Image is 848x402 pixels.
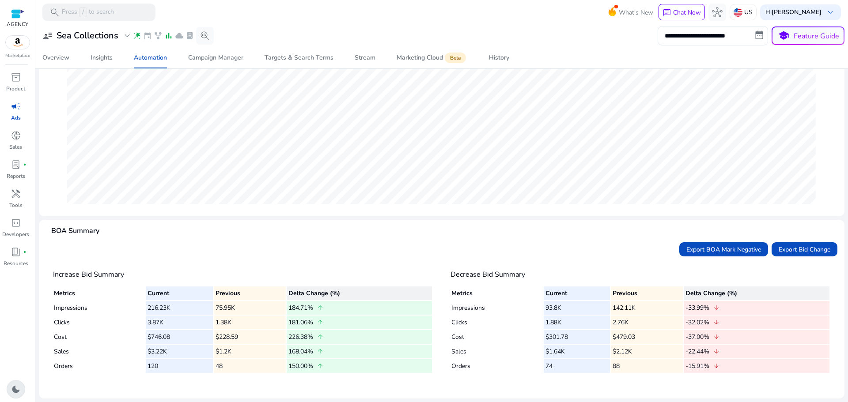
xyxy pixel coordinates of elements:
span: event [143,31,152,40]
span: wand_stars [132,31,141,40]
img: amazon.svg [6,36,30,49]
p: Developers [2,230,29,238]
td: 216.23K [146,301,213,315]
td: 184.71% [287,301,432,315]
span: Export BOA Mark Negative [686,245,761,254]
td: Orders [54,359,145,373]
p: Resources [4,259,28,267]
span: code_blocks [11,218,21,228]
h4: Decrease Bid Summary [450,271,830,279]
td: Clicks [451,316,543,329]
span: arrow_downward [713,333,720,340]
span: book_4 [11,247,21,257]
td: 1.88K [544,316,610,329]
div: History [489,55,509,61]
span: lab_profile [185,31,194,40]
td: 1.38K [214,316,286,329]
span: arrow_downward [713,348,720,355]
td: 120 [146,359,213,373]
span: donut_small [11,130,21,141]
td: $301.78 [544,330,610,344]
span: fiber_manual_record [23,250,26,254]
p: Reports [7,172,25,180]
span: What's New [619,5,653,20]
p: Hi [765,9,821,15]
td: $746.08 [146,330,213,344]
th: Metrics [54,286,145,300]
td: $479.03 [611,330,683,344]
span: arrow_downward [713,319,720,326]
td: 3.87K [146,316,213,329]
td: 75.95K [214,301,286,315]
h4: BOA Summary [51,227,99,235]
td: Cost [451,330,543,344]
td: -22.44% [684,345,829,358]
span: arrow_downward [713,304,720,311]
p: Marketplace [5,53,30,59]
th: Previous [214,286,286,300]
td: 48 [214,359,286,373]
span: cloud [175,31,184,40]
div: Overview [42,55,69,61]
h3: Sea Collections [57,30,118,41]
td: -15.91% [684,359,829,373]
td: Impressions [54,301,145,315]
th: Previous [611,286,683,300]
td: -37.00% [684,330,829,344]
th: Current [146,286,213,300]
th: Delta Change (%) [287,286,432,300]
td: 168.04% [287,345,432,358]
button: Export BOA Mark Negative [679,242,768,256]
span: arrow_upward [317,362,324,369]
td: Cost [54,330,145,344]
p: Feature Guide [794,31,839,41]
span: search_insights [200,30,210,41]
td: -32.02% [684,316,829,329]
img: us.svg [734,8,742,17]
td: Impressions [451,301,543,315]
span: campaign [11,101,21,112]
span: bar_chart [164,31,173,40]
div: Campaign Manager [188,55,243,61]
span: expand_more [122,30,132,41]
p: Press to search [62,8,114,17]
td: 181.06% [287,316,432,329]
button: hub [708,4,726,21]
button: schoolFeature Guide [772,26,844,45]
span: arrow_upward [317,348,324,355]
th: Current [544,286,610,300]
td: $228.59 [214,330,286,344]
span: chat [662,8,671,17]
span: hub [712,7,723,18]
span: family_history [154,31,163,40]
td: $1.64K [544,345,610,358]
td: 74 [544,359,610,373]
td: 226.38% [287,330,432,344]
p: US [744,4,753,20]
td: 2.76K [611,316,683,329]
b: [PERSON_NAME] [772,8,821,16]
span: school [777,30,790,42]
span: Beta [445,53,466,63]
td: Sales [54,345,145,358]
span: Export Bid Change [779,245,830,254]
span: arrow_upward [317,333,324,340]
h4: Increase Bid Summary [53,271,433,279]
span: fiber_manual_record [23,163,26,166]
div: Insights [91,55,113,61]
span: arrow_downward [713,362,720,369]
td: $1.2K [214,345,286,358]
td: 88 [611,359,683,373]
button: search_insights [196,27,214,45]
span: dark_mode [11,384,21,394]
td: 142.11K [611,301,683,315]
span: keyboard_arrow_down [825,7,836,18]
span: lab_profile [11,159,21,170]
span: user_attributes [42,30,53,41]
div: Marketing Cloud [397,54,468,61]
p: Chat Now [673,8,701,17]
p: Ads [11,114,21,122]
div: Stream [355,55,375,61]
td: 150.00% [287,359,432,373]
span: search [49,7,60,18]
